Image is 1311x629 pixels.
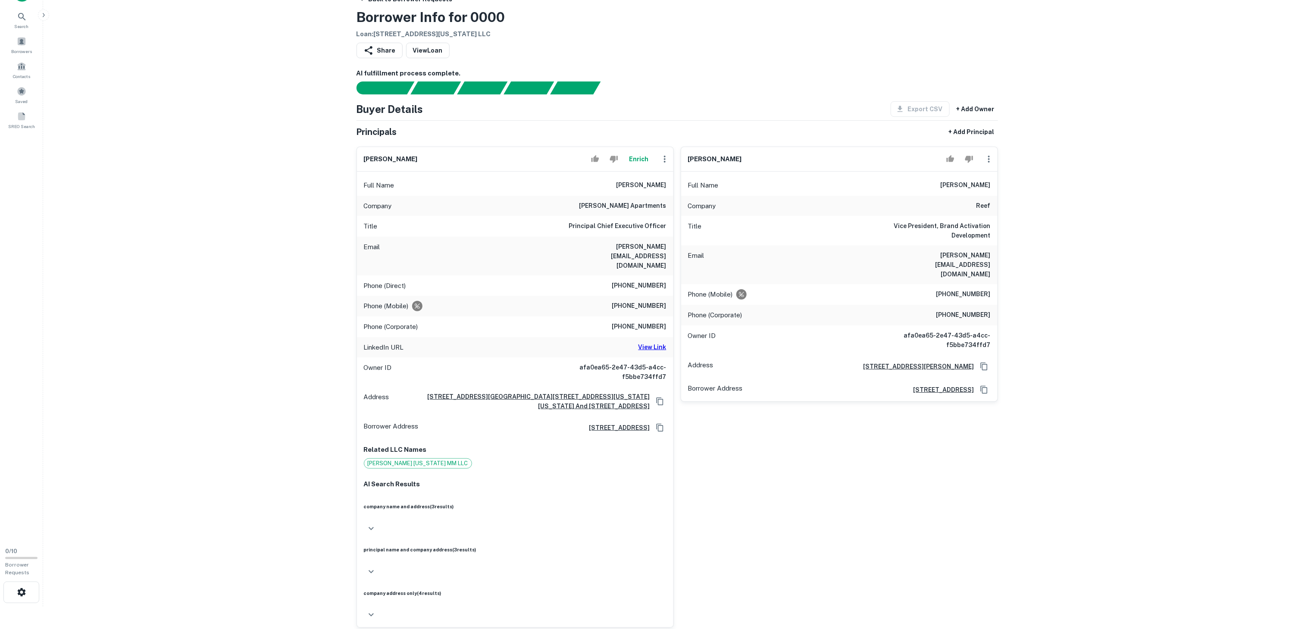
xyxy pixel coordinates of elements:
button: Copy Address [978,360,991,373]
p: Phone (Corporate) [688,310,742,320]
div: Principals found, AI now looking for contact information... [504,81,554,94]
h6: company address only ( 4 results) [364,590,666,597]
h6: afa0ea65-2e47-43d5-a4cc-f5bbe734ffd7 [887,331,991,350]
button: Accept [588,150,603,168]
p: Company [364,201,392,211]
h4: Buyer Details [357,101,423,117]
h6: [PERSON_NAME] [616,180,666,191]
p: Full Name [364,180,394,191]
a: ViewLoan [406,43,450,58]
p: Phone (Mobile) [688,289,733,300]
h6: Loan : [STREET_ADDRESS][US_STATE] LLC [357,29,505,39]
div: Documents found, AI parsing details... [457,81,507,94]
p: Related LLC Names [364,444,666,455]
h6: [PHONE_NUMBER] [612,281,666,291]
p: LinkedIn URL [364,342,404,353]
p: AI Search Results [364,479,666,489]
p: Borrower Address [364,421,419,434]
div: Sending borrower request to AI... [346,81,411,94]
h6: [PERSON_NAME] [941,180,991,191]
button: + Add Principal [945,124,998,140]
a: Borrowers [3,33,41,56]
p: Title [688,221,702,240]
h6: [PERSON_NAME] [364,154,418,164]
h6: AI fulfillment process complete. [357,69,998,78]
h6: [PERSON_NAME][EMAIL_ADDRESS][DOMAIN_NAME] [887,250,991,279]
div: Requests to not be contacted at this number [412,301,422,311]
p: Owner ID [688,331,716,350]
h6: [PHONE_NUMBER] [612,322,666,332]
span: Borrower Requests [5,562,29,576]
div: Principals found, still searching for contact information. This may take time... [550,81,601,94]
h6: [PHONE_NUMBER] [612,301,666,311]
h6: [PERSON_NAME] apartments [579,201,666,211]
p: Company [688,201,716,211]
button: Reject [961,150,976,168]
h6: [PERSON_NAME][EMAIL_ADDRESS][DOMAIN_NAME] [563,242,666,270]
p: Address [364,392,389,411]
h6: Principal Chief Executive Officer [569,221,666,232]
div: Requests to not be contacted at this number [736,289,747,300]
a: [STREET_ADDRESS][PERSON_NAME] [857,362,974,371]
h5: Principals [357,125,397,138]
span: 0 / 10 [5,548,17,554]
p: Borrower Address [688,383,743,396]
h6: [PHONE_NUMBER] [936,289,991,300]
iframe: Chat Widget [1268,560,1311,601]
h6: View Link [638,342,666,352]
button: Copy Address [654,395,666,408]
p: Email [364,242,380,270]
h6: [PHONE_NUMBER] [936,310,991,320]
div: Your request is received and processing... [410,81,461,94]
span: Search [15,23,29,30]
h6: principal name and company address ( 3 results) [364,546,666,553]
p: Phone (Corporate) [364,322,418,332]
button: Enrich [625,150,653,168]
a: [STREET_ADDRESS] [907,385,974,394]
p: Email [688,250,704,279]
button: + Add Owner [953,101,998,117]
p: Owner ID [364,363,392,382]
span: SREO Search [8,123,35,130]
span: [PERSON_NAME] [US_STATE] MM LLC [364,459,472,468]
h3: Borrower Info for 0000 [357,7,505,28]
button: Share [357,43,403,58]
a: Saved [3,83,41,106]
h6: reef [976,201,991,211]
span: Saved [16,98,28,105]
p: Title [364,221,378,232]
a: Contacts [3,58,41,81]
h6: [PERSON_NAME] [688,154,742,164]
a: SREO Search [3,108,41,131]
h6: company name and address ( 3 results) [364,503,666,510]
p: Phone (Direct) [364,281,406,291]
span: Contacts [13,73,30,80]
button: Reject [606,150,621,168]
a: View Link [638,342,666,353]
h6: Vice President, Brand Activation Development [887,221,991,240]
a: Search [3,8,41,31]
button: Accept [943,150,958,168]
button: Copy Address [654,421,666,434]
p: Address [688,360,713,373]
p: Phone (Mobile) [364,301,409,311]
h6: afa0ea65-2e47-43d5-a4cc-f5bbe734ffd7 [563,363,666,382]
button: Copy Address [978,383,991,396]
a: [STREET_ADDRESS] [582,423,650,432]
span: Borrowers [11,48,32,55]
a: [STREET_ADDRESS][GEOGRAPHIC_DATA][STREET_ADDRESS][US_STATE][US_STATE] And [STREET_ADDRESS] [393,392,650,411]
p: Full Name [688,180,719,191]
